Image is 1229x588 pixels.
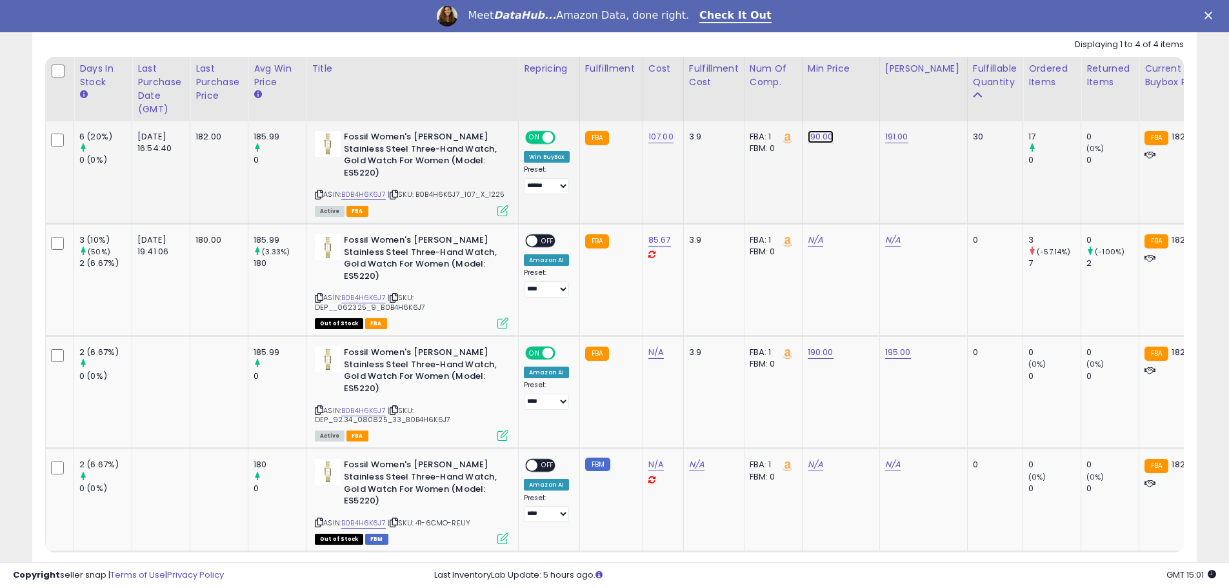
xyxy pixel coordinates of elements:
a: 191.00 [885,130,908,143]
small: (-57.14%) [1037,247,1070,257]
div: 3 [1028,234,1081,246]
div: Last Purchase Date (GMT) [137,62,185,116]
div: 2 (6.67%) [79,347,132,358]
small: (0%) [1086,143,1104,154]
div: ASIN: [315,347,508,440]
span: OFF [537,460,558,471]
div: 0 [254,483,306,494]
div: 0 [1086,370,1139,382]
small: (50%) [88,247,110,257]
div: 0 (0%) [79,483,132,494]
b: Fossil Women's [PERSON_NAME] Stainless Steel Three-Hand Watch, Gold Watch For Women (Model: ES5220) [344,131,501,182]
small: FBA [585,131,609,145]
a: 195.00 [885,346,911,359]
span: | SKU: DEP__062325_9_B0B4H6K6J7 [315,292,425,312]
span: All listings currently available for purchase on Amazon [315,431,345,441]
div: Fulfillment [585,62,637,76]
a: B0B4H6K6J7 [341,405,386,416]
small: Avg Win Price. [254,89,261,101]
div: Last Purchase Price [195,62,243,103]
div: Preset: [524,269,570,298]
a: N/A [885,458,901,471]
small: FBA [1144,459,1168,473]
div: 3.9 [689,234,734,246]
div: 0 [1086,131,1139,143]
div: 0 [1086,459,1139,471]
small: FBA [1144,347,1168,361]
b: Fossil Women's [PERSON_NAME] Stainless Steel Three-Hand Watch, Gold Watch For Women (Model: ES5220) [344,347,501,398]
b: Fossil Women's [PERSON_NAME] Stainless Steel Three-Hand Watch, Gold Watch For Women (Model: ES5220) [344,234,501,285]
small: FBA [1144,131,1168,145]
span: 182.21 [1172,346,1195,358]
div: FBM: 0 [750,246,792,258]
span: ON [526,132,543,143]
div: 185.99 [254,347,306,358]
div: 6 (20%) [79,131,132,143]
span: OFF [537,236,558,247]
a: Privacy Policy [167,569,224,581]
img: 31tJvUBAUcL._SL40_.jpg [315,459,341,485]
small: (0%) [1028,472,1046,482]
div: 3.9 [689,131,734,143]
div: Ordered Items [1028,62,1075,89]
div: Days In Stock [79,62,126,89]
div: Meet Amazon Data, done right. [468,9,689,22]
a: B0B4H6K6J7 [341,189,386,200]
span: 182.21 [1172,130,1195,143]
a: Check It Out [699,9,772,23]
div: 0 [1028,347,1081,358]
img: Profile image for Georgie [437,6,457,26]
span: OFF [554,348,574,359]
div: 0 [1086,234,1139,246]
div: 2 (6.67%) [79,459,132,471]
span: 182.21 [1172,458,1195,471]
div: FBA: 1 [750,459,792,471]
div: 180.00 [195,234,238,246]
a: B0B4H6K6J7 [341,292,386,303]
span: OFF [554,132,574,143]
div: 0 [1086,483,1139,494]
div: FBA: 1 [750,234,792,246]
small: Days In Stock. [79,89,87,101]
div: 0 [1028,370,1081,382]
div: ASIN: [315,459,508,543]
div: FBM: 0 [750,358,792,370]
small: FBA [585,234,609,248]
div: FBA: 1 [750,131,792,143]
a: 107.00 [648,130,674,143]
div: [DATE] 16:54:40 [137,131,180,154]
div: Amazon AI [524,479,569,491]
a: N/A [808,458,823,471]
small: (0%) [1086,359,1104,369]
span: ON [526,348,543,359]
div: 3.9 [689,347,734,358]
span: | SKU: DEP_92.34_080825_33_B0B4H6K6J7 [315,405,450,425]
div: Avg Win Price [254,62,301,89]
div: Preset: [524,165,570,194]
div: 180 [254,459,306,471]
a: N/A [808,234,823,247]
div: [PERSON_NAME] [885,62,962,76]
div: Num of Comp. [750,62,797,89]
div: Displaying 1 to 4 of 4 items [1075,39,1184,51]
div: Preset: [524,494,570,523]
small: FBM [585,458,610,471]
div: 0 [973,459,1013,471]
div: FBM: 0 [750,143,792,154]
div: Close [1204,12,1217,19]
div: [DATE] 19:41:06 [137,234,180,258]
a: N/A [689,458,704,471]
div: 0 [1028,483,1081,494]
div: Amazon AI [524,254,569,266]
div: FBM: 0 [750,471,792,483]
a: B0B4H6K6J7 [341,518,386,529]
span: 182.21 [1172,234,1195,246]
span: FBA [365,318,387,329]
a: Terms of Use [110,569,165,581]
b: Fossil Women's [PERSON_NAME] Stainless Steel Three-Hand Watch, Gold Watch For Women (Model: ES5220) [344,459,501,510]
div: seller snap | | [13,569,224,582]
div: 2 [1086,258,1139,269]
div: Title [312,62,513,76]
a: N/A [648,346,664,359]
div: Min Price [808,62,874,76]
